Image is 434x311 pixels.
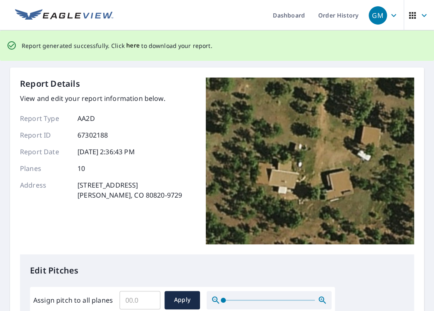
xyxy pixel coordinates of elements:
p: Report ID [20,130,70,140]
p: Report Details [20,78,80,90]
button: here [126,40,140,51]
p: Report Type [20,113,70,123]
div: GM [369,6,387,25]
span: Apply [171,295,193,305]
p: Report Date [20,147,70,157]
p: Edit Pitches [30,264,404,277]
label: Assign pitch to all planes [33,295,113,305]
p: Address [20,180,70,200]
p: AA2D [77,113,95,123]
p: Planes [20,163,70,173]
p: Report generated successfully. Click to download your report. [22,40,212,51]
p: View and edit your report information below. [20,93,182,103]
p: 67302188 [77,130,108,140]
img: Top image [206,78,414,244]
img: EV Logo [15,9,113,22]
p: [STREET_ADDRESS] [PERSON_NAME], CO 80820-9729 [77,180,182,200]
button: Apply [165,291,200,309]
p: [DATE] 2:36:43 PM [77,147,135,157]
p: 10 [77,163,85,173]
